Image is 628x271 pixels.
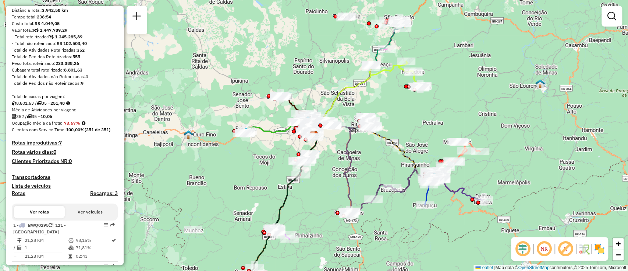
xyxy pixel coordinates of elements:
[338,13,356,20] div: Atividade não roteirizada - JULIANA SILVA RODRIG
[616,239,621,248] span: +
[12,190,25,197] a: Rotas
[40,114,52,119] strong: 10,06
[303,116,313,125] img: 260 UDC Light Santa Filomena
[12,60,118,67] div: Peso total roteirizado:
[75,244,111,251] td: 71,81%
[12,120,63,126] span: Ocupação média da frota:
[82,121,85,125] em: Média calculada utilizando a maior ocupação (%Peso ou %Cubagem) de cada rota da sessão. Rotas cro...
[57,41,87,46] strong: R$ 102.503,40
[12,7,118,14] div: Distância Total:
[50,100,65,106] strong: 251,48
[17,238,22,243] i: Distância Total
[129,9,144,25] a: Nova sessão e pesquisa
[49,223,52,227] i: Veículo já utilizado nesta sessão
[613,238,624,249] a: Zoom in
[593,243,605,255] img: Exibir/Ocultar setores
[27,114,32,119] i: Total de rotas
[12,47,118,53] div: Total de Atividades Roteirizadas:
[518,265,550,270] a: OpenStreetMap
[336,14,355,21] div: Atividade não roteirizada - WANDERLEY FIRMO MARTINS LTDA
[473,265,628,271] div: Map data © contributors,© 2025 TomTom, Microsoft
[24,237,68,244] td: 21,28 KM
[110,264,115,268] em: Rota exportada
[77,47,85,53] strong: 352
[24,253,68,260] td: 21,28 KM
[28,222,49,228] span: BWQ0295
[64,120,80,126] strong: 73,67%
[12,107,118,113] div: Média de Atividades por viagem:
[12,80,118,87] div: Total de Pedidos não Roteirizados:
[13,222,66,234] span: 1 -
[37,101,42,105] i: Total de rotas
[184,226,202,233] div: Atividade não roteirizada - RICARDO APARECIDO CORREIA
[12,158,118,164] h4: Clientes Priorizados NR:
[12,183,118,189] h4: Lista de veículos
[104,223,108,227] em: Opções
[68,254,72,258] i: Tempo total em rota
[557,240,574,258] span: Exibir rótulo
[494,265,495,270] span: |
[56,60,79,66] strong: 233.388,26
[323,122,341,129] div: Atividade não roteirizada - FORTMINAS ATACADO E
[75,253,111,260] td: 02:43
[514,240,532,258] span: Ocultar deslocamento
[13,253,17,260] td: =
[75,237,111,244] td: 98,15%
[65,206,116,218] button: Ver veículos
[14,206,65,218] button: Ver rotas
[110,223,115,227] em: Rota exportada
[12,140,118,146] h4: Rotas improdutivas:
[68,238,74,243] i: % de utilização do peso
[85,74,88,79] strong: 4
[12,27,118,34] div: Valor total:
[12,40,118,47] div: - Total não roteirizado:
[616,250,621,259] span: −
[604,9,619,24] a: Exibir filtros
[12,14,118,20] div: Tempo total:
[12,73,118,80] div: Total de Atividades não Roteirizadas:
[12,127,66,132] span: Clientes com Service Time:
[535,79,545,88] img: PA São Lourenço (Varginha)
[66,101,70,105] i: Meta Caixas/viagem: 198,60 Diferença: 52,88
[24,244,68,251] td: 1
[12,114,16,119] i: Total de Atividades
[68,246,74,250] i: % de utilização da cubagem
[13,222,66,234] span: | 121 - [GEOGRAPHIC_DATA]
[53,149,56,155] strong: 0
[12,113,118,120] div: 352 / 35 =
[35,21,60,26] strong: R$ 4.049,05
[90,190,118,197] h4: Recargas: 3
[12,34,118,40] div: - Total roteirizado:
[37,14,51,20] strong: 236:54
[241,127,251,137] img: Borda da Mata
[184,130,193,139] img: Pa Ouro Fino
[12,93,118,100] div: Total de caixas por viagem:
[59,139,62,146] strong: 7
[48,34,82,39] strong: R$ 1.345.285,89
[535,240,553,258] span: Ocultar NR
[12,100,118,107] div: 8.801,63 / 35 =
[12,67,118,73] div: Cubagem total roteirizado:
[42,7,68,13] strong: 3.942,58 km
[81,80,84,86] strong: 9
[69,158,72,164] strong: 0
[475,265,493,270] a: Leaflet
[66,127,85,132] strong: 100,00%
[613,249,624,260] a: Zoom out
[28,264,48,269] span: DCM5J32
[85,127,110,132] strong: (351 de 351)
[12,53,118,60] div: Total de Pedidos Roteirizados:
[12,149,118,155] h4: Rotas vários dias:
[33,27,67,33] strong: R$ 1.447.789,29
[72,54,80,59] strong: 555
[12,174,118,180] h4: Transportadoras
[64,67,82,73] strong: 8.801,63
[578,243,590,255] img: Fluxo de ruas
[111,238,116,243] i: Rota otimizada
[17,246,22,250] i: Total de Atividades
[13,244,17,251] td: /
[12,20,118,27] div: Custo total:
[104,264,108,268] em: Opções
[12,101,16,105] i: Cubagem total roteirizado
